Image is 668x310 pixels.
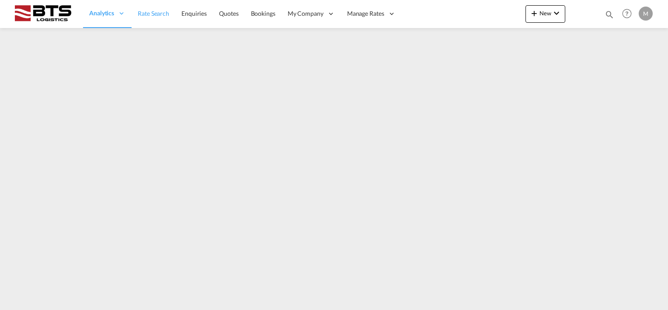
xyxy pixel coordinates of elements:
[619,6,634,21] span: Help
[619,6,639,22] div: Help
[89,9,114,18] span: Analytics
[251,10,275,17] span: Bookings
[138,10,169,17] span: Rate Search
[219,10,238,17] span: Quotes
[605,10,614,19] md-icon: icon-magnify
[181,10,207,17] span: Enquiries
[605,10,614,23] div: icon-magnify
[13,4,72,24] img: cdcc71d0be7811ed9adfbf939d2aa0e8.png
[529,8,539,18] md-icon: icon-plus 400-fg
[288,9,324,18] span: My Company
[639,7,653,21] div: M
[347,9,384,18] span: Manage Rates
[551,8,562,18] md-icon: icon-chevron-down
[529,10,562,17] span: New
[525,5,565,23] button: icon-plus 400-fgNewicon-chevron-down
